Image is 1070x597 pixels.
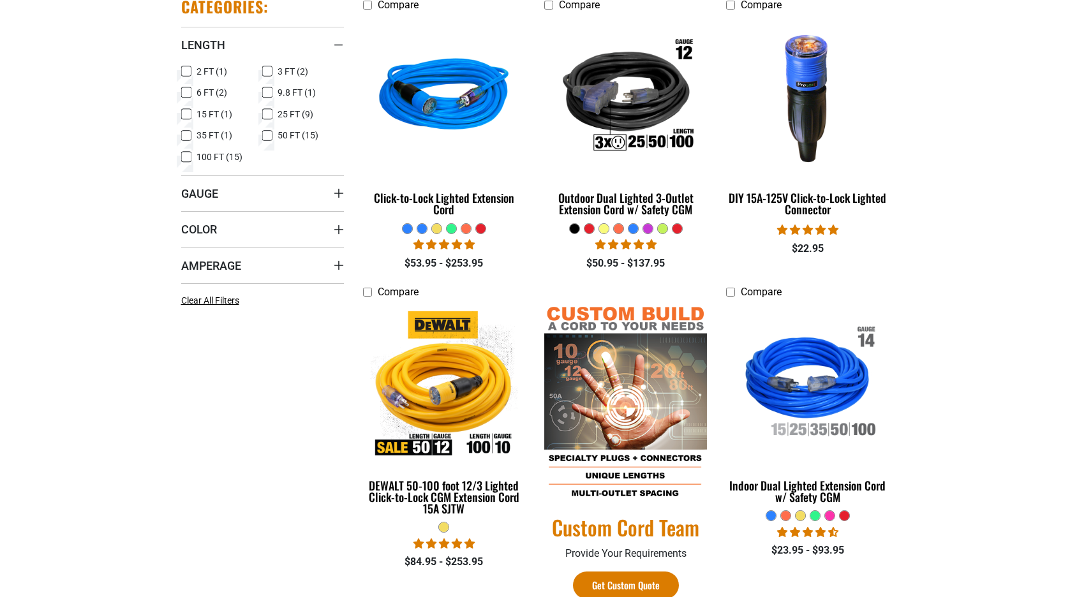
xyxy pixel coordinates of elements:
[197,152,242,161] span: 100 FT (15)
[726,192,889,215] div: DIY 15A-125V Click-to-Lock Lighted Connector
[197,67,227,76] span: 2 FT (1)
[726,17,889,223] a: DIY 15A-125V Click-to-Lock Lighted Connector DIY 15A-125V Click-to-Lock Lighted Connector
[181,27,344,63] summary: Length
[363,256,526,271] div: $53.95 - $253.95
[413,538,475,550] span: 4.84 stars
[544,546,707,561] p: Provide Your Requirements
[181,211,344,247] summary: Color
[726,241,889,256] div: $22.95
[726,305,889,510] a: Indoor Dual Lighted Extension Cord w/ Safety CGM Indoor Dual Lighted Extension Cord w/ Safety CGM
[413,239,475,251] span: 4.87 stars
[181,222,217,237] span: Color
[544,514,707,541] a: Custom Cord Team
[727,311,888,457] img: Indoor Dual Lighted Extension Cord w/ Safety CGM
[181,247,344,283] summary: Amperage
[181,258,241,273] span: Amperage
[364,311,524,457] img: DEWALT 50-100 foot 12/3 Lighted Click-to-Lock CGM Extension Cord 15A SJTW
[727,24,888,170] img: DIY 15A-125V Click-to-Lock Lighted Connector
[278,110,313,119] span: 25 FT (9)
[595,239,657,251] span: 4.80 stars
[363,305,526,522] a: DEWALT 50-100 foot 12/3 Lighted Click-to-Lock CGM Extension Cord 15A SJTW DEWALT 50-100 foot 12/3...
[197,131,232,140] span: 35 FT (1)
[544,305,707,502] img: Custom Cord Team
[278,67,308,76] span: 3 FT (2)
[546,24,706,170] img: Outdoor Dual Lighted 3-Outlet Extension Cord w/ Safety CGM
[726,543,889,558] div: $23.95 - $93.95
[363,480,526,514] div: DEWALT 50-100 foot 12/3 Lighted Click-to-Lock CGM Extension Cord 15A SJTW
[544,192,707,215] div: Outdoor Dual Lighted 3-Outlet Extension Cord w/ Safety CGM
[181,294,244,307] a: Clear All Filters
[363,17,526,223] a: blue Click-to-Lock Lighted Extension Cord
[363,554,526,570] div: $84.95 - $253.95
[197,88,227,97] span: 6 FT (2)
[197,110,232,119] span: 15 FT (1)
[777,224,838,236] span: 4.84 stars
[777,526,838,538] span: 4.40 stars
[363,192,526,215] div: Click-to-Lock Lighted Extension Cord
[278,88,316,97] span: 9.8 FT (1)
[181,295,239,306] span: Clear All Filters
[741,286,782,298] span: Compare
[364,24,524,170] img: blue
[278,131,318,140] span: 50 FT (15)
[378,286,419,298] span: Compare
[726,480,889,503] div: Indoor Dual Lighted Extension Cord w/ Safety CGM
[544,17,707,223] a: Outdoor Dual Lighted 3-Outlet Extension Cord w/ Safety CGM Outdoor Dual Lighted 3-Outlet Extensio...
[181,186,218,201] span: Gauge
[181,38,225,52] span: Length
[181,175,344,211] summary: Gauge
[544,256,707,271] div: $50.95 - $137.95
